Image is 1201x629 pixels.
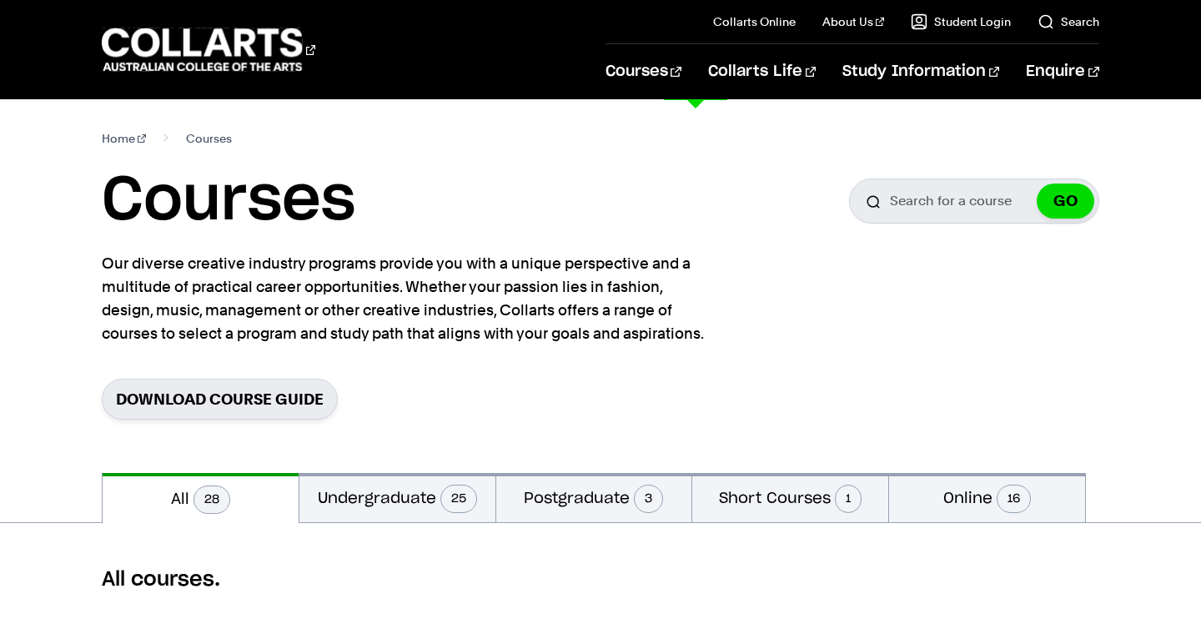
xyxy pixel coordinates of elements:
[102,379,338,420] a: Download Course Guide
[708,44,816,99] a: Collarts Life
[713,13,796,30] a: Collarts Online
[1037,184,1094,219] button: GO
[822,13,884,30] a: About Us
[849,179,1099,224] input: Search for a course
[299,473,495,522] button: Undergraduate25
[186,127,232,150] span: Courses
[606,44,681,99] a: Courses
[997,485,1031,513] span: 16
[102,566,1098,593] h2: All courses.
[835,485,862,513] span: 1
[496,473,692,522] button: Postgraduate3
[102,127,146,150] a: Home
[440,485,477,513] span: 25
[1026,44,1098,99] a: Enquire
[634,485,663,513] span: 3
[102,26,315,73] div: Go to homepage
[692,473,888,522] button: Short Courses1
[103,473,299,523] button: All28
[911,13,1011,30] a: Student Login
[193,486,230,514] span: 28
[842,44,999,99] a: Study Information
[102,164,355,239] h1: Courses
[1038,13,1099,30] a: Search
[102,252,711,345] p: Our diverse creative industry programs provide you with a unique perspective and a multitude of p...
[889,473,1085,522] button: Online16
